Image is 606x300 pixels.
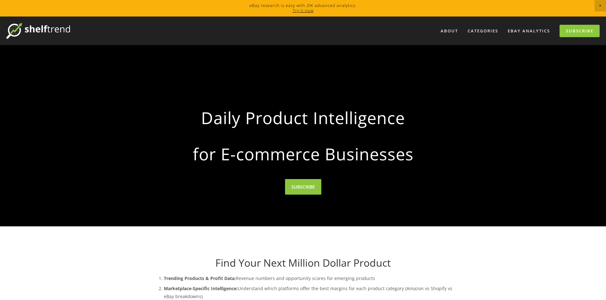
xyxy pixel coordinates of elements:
a: SUBSCRIBE [285,179,321,195]
h1: Find Your Next Million Dollar Product [151,257,455,269]
strong: Marketplace-Specific Intelligence: [164,285,238,291]
p: Revenue numbers and opportunity scores for emerging products [164,274,455,282]
a: About [436,26,462,36]
strong: Daily Product Intelligence [161,103,445,133]
strong: for E-commerce Businesses [161,139,445,169]
img: ShelfTrend [6,23,70,39]
a: Subscribe [560,25,600,37]
a: eBay Analytics [504,26,554,36]
div: Categories [463,26,502,36]
a: Try it now [293,8,314,13]
strong: Trending Products & Profit Data: [164,275,236,281]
